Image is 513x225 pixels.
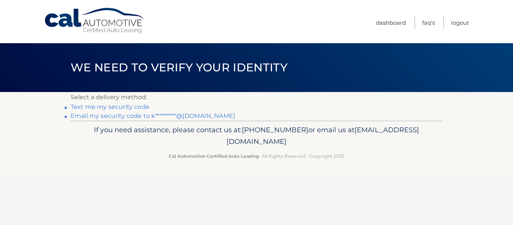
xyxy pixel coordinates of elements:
[422,17,435,29] a: FAQ's
[376,17,406,29] a: Dashboard
[451,17,469,29] a: Logout
[71,112,235,119] a: Email my security code to k*********@[DOMAIN_NAME]
[242,125,308,134] span: [PHONE_NUMBER]
[71,60,287,74] span: We need to verify your identity
[75,124,438,148] p: If you need assistance, please contact us at: or email us at
[75,152,438,160] p: - All Rights Reserved - Copyright 2025
[71,92,442,103] p: Select a delivery method:
[44,8,145,34] a: Cal Automotive
[71,103,149,110] a: Text me my security code
[169,153,259,159] strong: Cal Automotive Certified Auto Leasing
